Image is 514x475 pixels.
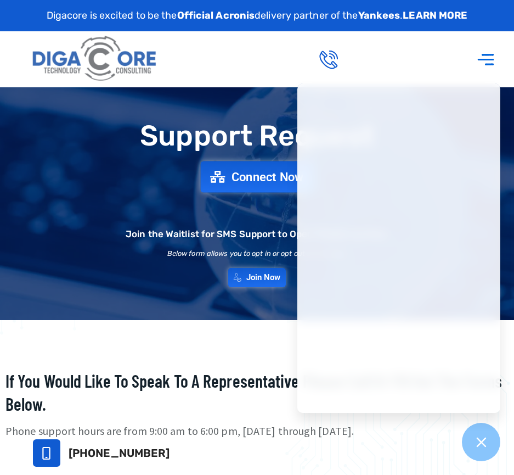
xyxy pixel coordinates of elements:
span: Join Now [246,273,281,282]
span: Connect Now [231,171,304,183]
h1: Support Request [5,120,509,152]
a: Connect Now [201,161,314,193]
iframe: Chatgenie Messenger [297,83,500,413]
a: [PHONE_NUMBER] [69,446,170,460]
h2: Below form allows you to opt in or opt out at any time. [167,250,347,257]
strong: Official Acronis [177,9,255,21]
img: Digacore logo 1 [29,31,160,87]
h2: Join the Waitlist for SMS Support to Open Tickets via Text. [126,230,388,239]
a: 732-646-5725 [33,439,60,467]
div: Menu Toggle [471,44,500,74]
p: Phone support hours are from 9:00 am to 6:00 pm, [DATE] through [DATE]. [5,423,509,439]
a: Join Now [228,268,286,287]
p: Digacore is excited to be the delivery partner of the . [47,8,468,23]
h2: If you would like to speak to a representative please call or fill out the forms below. [5,370,509,415]
strong: Yankees [358,9,400,21]
a: LEARN MORE [403,9,467,21]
